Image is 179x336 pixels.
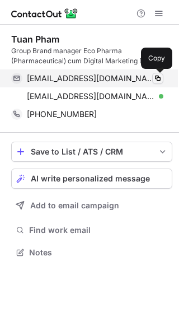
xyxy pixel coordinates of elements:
[11,195,172,216] button: Add to email campaign
[29,248,168,258] span: Notes
[27,91,155,101] span: [EMAIL_ADDRESS][DOMAIN_NAME]
[11,222,172,238] button: Find work email
[11,169,172,189] button: AI write personalized message
[11,34,59,45] div: Tuan Pham
[31,174,150,183] span: AI write personalized message
[11,142,172,162] button: save-profile-one-click
[31,147,153,156] div: Save to List / ATS / CRM
[11,46,172,66] div: Group Brand manager Eco Pharma (Pharmaceutical) cum Digital Marketing Director Eco Pharma, VNVC (...
[27,73,155,83] span: [EMAIL_ADDRESS][DOMAIN_NAME]
[27,109,97,119] span: [PHONE_NUMBER]
[30,201,119,210] span: Add to email campaign
[11,245,172,260] button: Notes
[29,225,168,235] span: Find work email
[11,7,78,20] img: ContactOut v5.3.10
